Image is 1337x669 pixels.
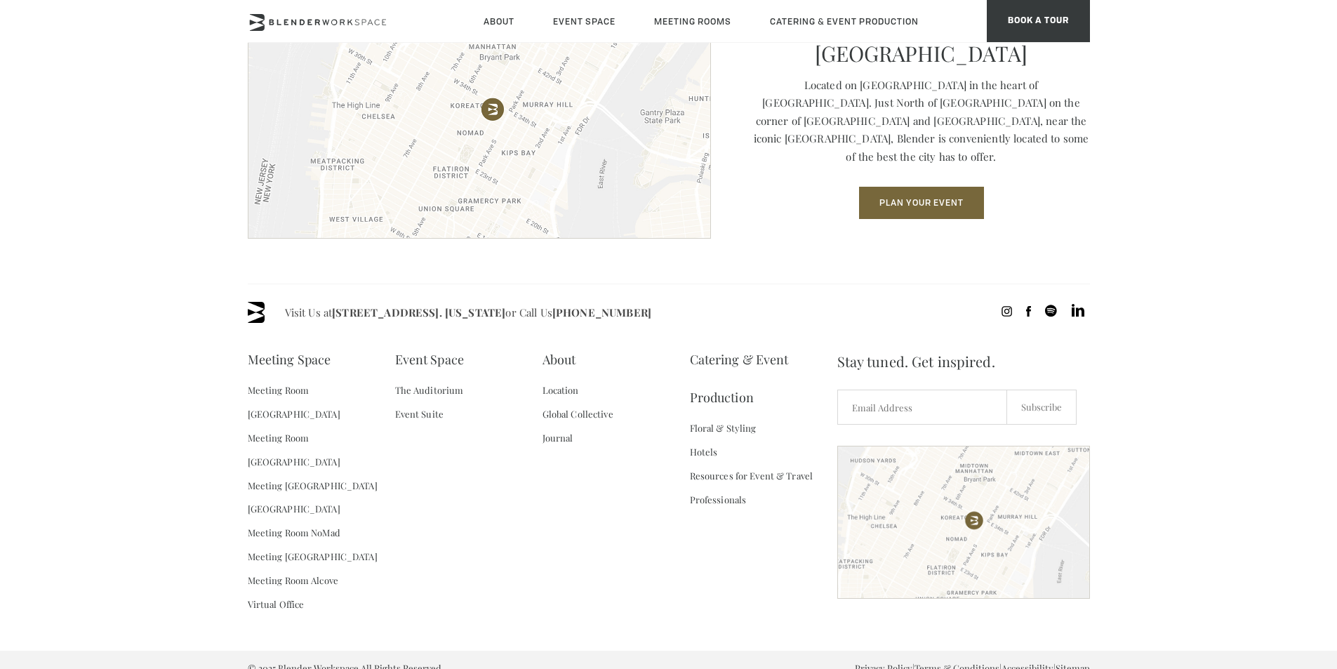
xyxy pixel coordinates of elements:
[1006,390,1077,425] input: Subscribe
[248,340,331,378] a: Meeting Space
[395,340,464,378] a: Event Space
[753,77,1090,166] p: Located on [GEOGRAPHIC_DATA] in the heart of [GEOGRAPHIC_DATA]. Just North of [GEOGRAPHIC_DATA] o...
[837,390,1007,425] input: Email Address
[395,402,444,426] a: Event Suite
[543,426,573,450] a: Journal
[332,305,505,319] a: [STREET_ADDRESS]. [US_STATE]
[248,378,395,426] a: Meeting Room [GEOGRAPHIC_DATA]
[248,474,378,498] a: Meeting [GEOGRAPHIC_DATA]
[543,378,579,402] a: Location
[248,592,305,616] a: Virtual Office
[248,497,340,521] a: [GEOGRAPHIC_DATA]
[248,545,378,569] a: Meeting [GEOGRAPHIC_DATA]
[248,521,340,545] a: Meeting Room NoMad
[690,340,837,416] a: Catering & Event Production
[248,426,395,474] a: Meeting Room [GEOGRAPHIC_DATA]
[837,340,1090,383] span: Stay tuned. Get inspired.
[753,41,1090,66] p: [GEOGRAPHIC_DATA]
[395,378,464,402] a: The Auditorium
[690,440,718,464] a: Hotels
[552,305,651,319] a: [PHONE_NUMBER]
[543,340,576,378] a: About
[690,416,757,440] a: Floral & Styling
[690,464,837,512] a: Resources for Event & Travel Professionals
[543,402,613,426] a: Global Collective
[859,187,984,219] button: Plan Your Event
[248,569,338,592] a: Meeting Room Alcove
[285,302,651,323] span: Visit Us at or Call Us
